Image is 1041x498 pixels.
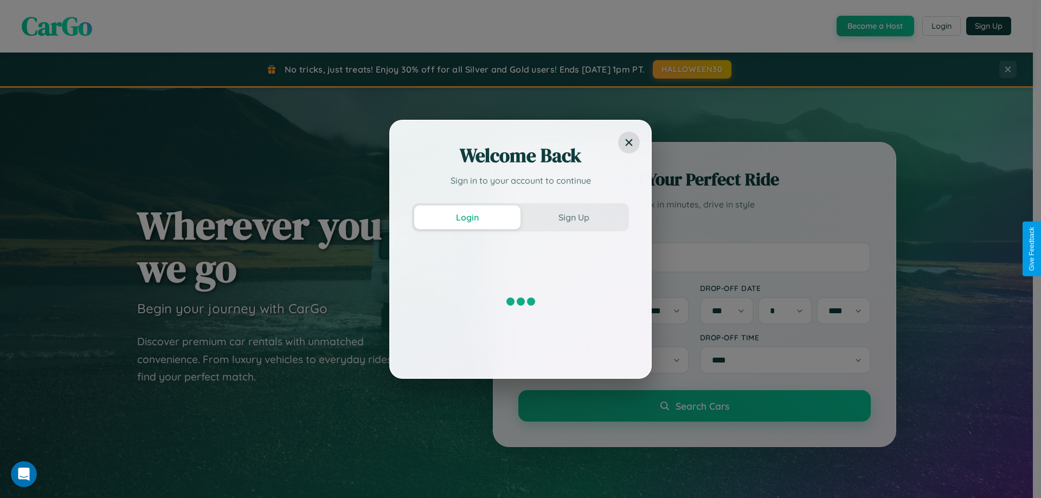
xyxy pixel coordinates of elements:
iframe: Intercom live chat [11,461,37,487]
button: Sign Up [520,205,627,229]
p: Sign in to your account to continue [412,174,629,187]
h2: Welcome Back [412,143,629,169]
div: Give Feedback [1028,227,1036,271]
button: Login [414,205,520,229]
